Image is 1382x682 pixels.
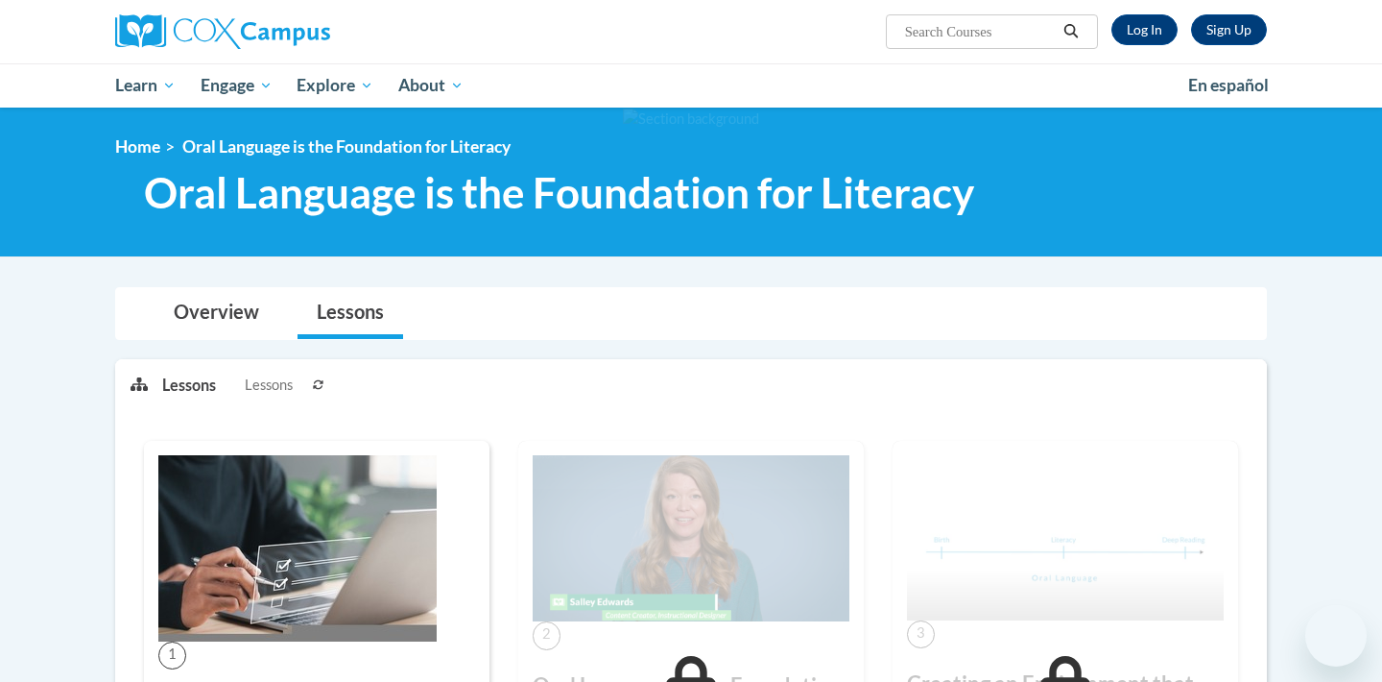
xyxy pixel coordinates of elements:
span: Explore [297,74,373,97]
a: Cox Campus [115,14,480,49]
a: En español [1176,65,1281,106]
img: Course Image [907,455,1224,621]
a: Register [1191,14,1267,45]
span: Learn [115,74,176,97]
span: Oral Language is the Foundation for Literacy [182,136,511,157]
span: En español [1188,75,1269,95]
a: Home [115,136,160,157]
a: Explore [284,63,386,108]
p: Lessons [162,375,216,396]
iframe: Button to launch messaging window [1305,605,1367,667]
a: Overview [155,288,278,339]
span: 3 [907,621,935,648]
a: Learn [103,63,188,108]
span: About [398,74,464,97]
span: Engage [201,74,273,97]
span: 1 [158,642,186,670]
a: About [386,63,476,108]
button: Search [1057,20,1085,43]
span: Lessons [245,375,293,396]
img: Section background [623,109,759,130]
div: Main menu [86,63,1296,108]
input: Search Courses [903,20,1057,43]
span: Oral Language is the Foundation for Literacy [144,167,974,218]
a: Log In [1111,14,1178,45]
img: Course Image [158,455,437,642]
a: Engage [188,63,285,108]
img: Cox Campus [115,14,330,49]
img: Course Image [533,455,849,622]
span: 2 [533,621,560,649]
a: Lessons [298,288,403,339]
